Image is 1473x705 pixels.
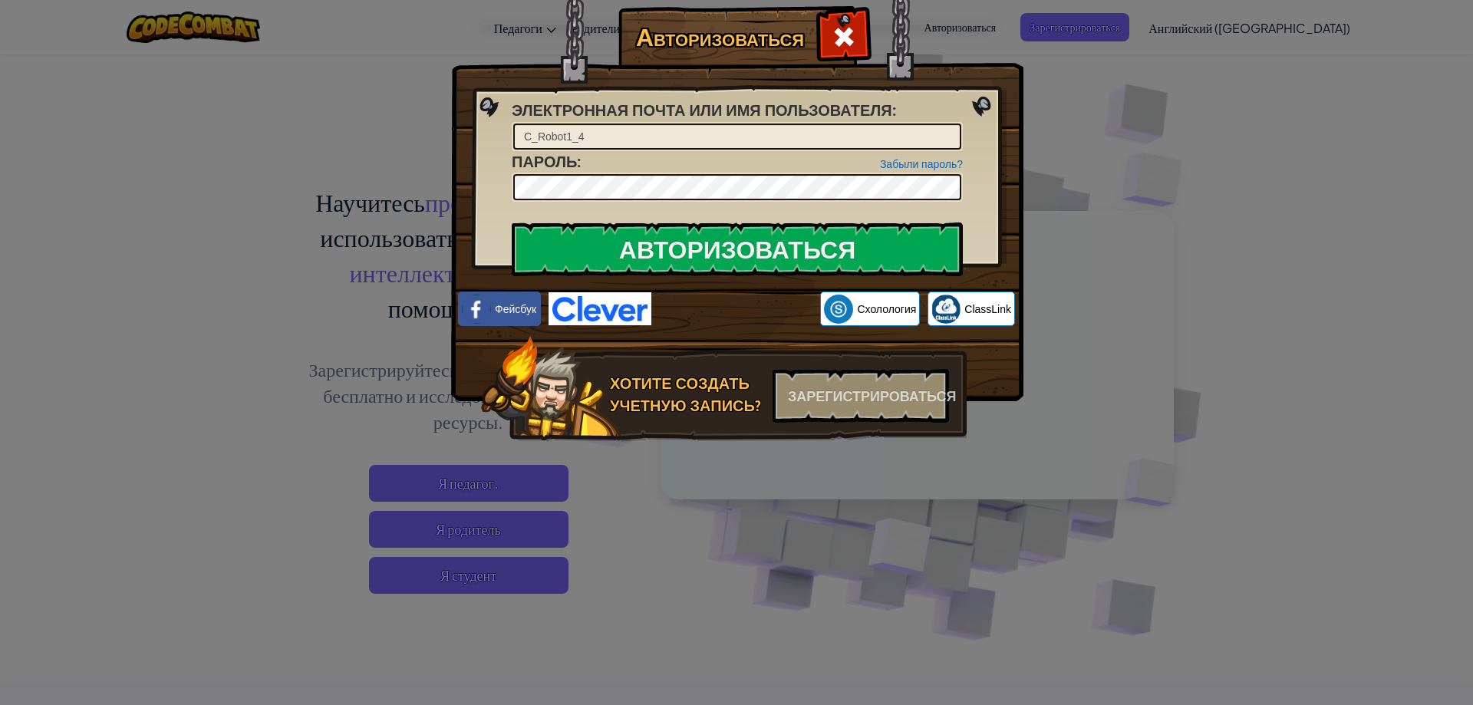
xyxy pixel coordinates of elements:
[495,303,536,315] font: Фейсбук
[788,387,956,406] font: Зарегистрироваться
[964,303,1011,315] font: ClassLink
[892,100,896,120] font: :
[512,100,892,120] font: Электронная почта или имя пользователя
[857,303,916,315] font: Схолология
[651,292,820,326] iframe: Кнопка «Войти с аккаунтом Google»
[577,151,581,172] font: :
[610,373,761,416] font: Хотите создать учетную запись?
[462,295,491,324] img: facebook_small.png
[931,295,961,324] img: classlink-logo-small.png
[636,20,804,54] font: Авторизоваться
[880,158,963,170] a: Забыли пароль?
[512,151,577,172] font: Пароль
[512,222,963,276] input: Авторизоваться
[549,292,651,325] img: clever-logo-blue.png
[824,295,853,324] img: schoology.png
